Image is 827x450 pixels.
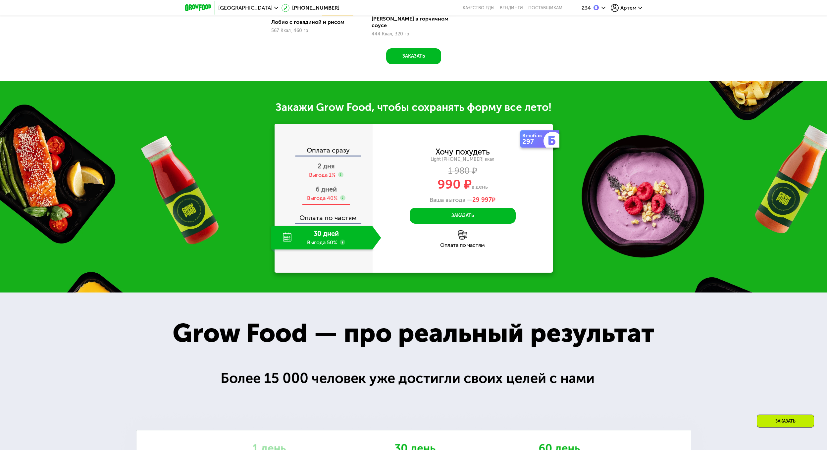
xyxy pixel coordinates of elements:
[386,48,441,64] button: Заказать
[271,19,360,25] div: Лобио с говядиной и рисом
[472,184,488,190] span: в день
[436,148,490,156] div: Хочу похудеть
[472,196,492,203] span: 29 997
[372,16,461,29] div: [PERSON_NAME] в горчичном соусе
[522,133,545,138] div: Кешбэк
[271,28,355,33] div: 567 Ккал, 460 гр
[410,208,516,224] button: Заказать
[221,368,606,389] div: Более 15 000 человек уже достигли своих целей с нами
[500,5,523,11] a: Вендинги
[582,5,591,11] div: 234
[275,147,373,156] div: Оплата сразу
[275,208,373,223] div: Оплата по частям
[522,138,545,145] div: 297
[309,171,336,179] div: Выгода 1%
[757,415,814,427] div: Заказать
[318,162,335,170] span: 2 дня
[458,230,467,240] img: l6xcnZfty9opOoJh.png
[438,177,472,192] span: 990 ₽
[472,197,495,204] span: ₽
[218,5,273,11] span: [GEOGRAPHIC_DATA]
[372,31,455,37] div: 444 Ккал, 320 гр
[316,185,337,193] span: 6 дней
[373,167,553,175] div: 1 980 ₽
[373,157,553,162] div: Light [PHONE_NUMBER] ккал
[307,195,337,202] div: Выгода 40%
[373,197,553,204] div: Ваша выгода —
[153,314,674,353] div: Grow Food — про реальный результат
[282,4,339,12] a: [PHONE_NUMBER]
[373,243,553,248] div: Оплата по частям
[620,5,637,11] span: Артем
[528,5,562,11] div: поставщикам
[463,5,494,11] a: Качество еды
